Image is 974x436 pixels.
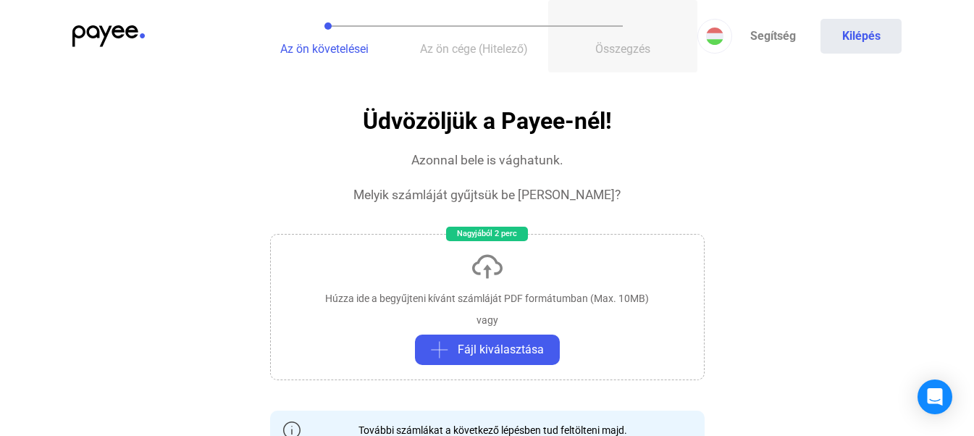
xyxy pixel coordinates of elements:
span: Az ön követelései [280,42,369,56]
div: Melyik számláját gyűjtsük be [PERSON_NAME]? [353,186,621,204]
button: HU [697,19,732,54]
span: Az ön cége (Hitelező) [420,42,528,56]
span: Fájl kiválasztása [458,341,544,359]
div: Húzza ide a begyűjteni kívánt számláját PDF formátumban (Max. 10MB) [325,291,649,306]
div: vagy [476,313,498,327]
span: Összegzés [595,42,650,56]
div: Azonnal bele is vághatunk. [411,151,563,169]
div: Nagyjából 2 perc [446,227,528,241]
button: plus-greyFájl kiválasztása [415,335,560,365]
img: HU [706,28,723,45]
img: plus-grey [431,341,448,359]
img: payee-logo [72,25,145,47]
img: upload-cloud [470,249,505,284]
button: Kilépés [820,19,902,54]
a: Segítség [732,19,813,54]
div: Open Intercom Messenger [918,380,952,414]
h1: Üdvözöljük a Payee-nél! [363,109,612,134]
